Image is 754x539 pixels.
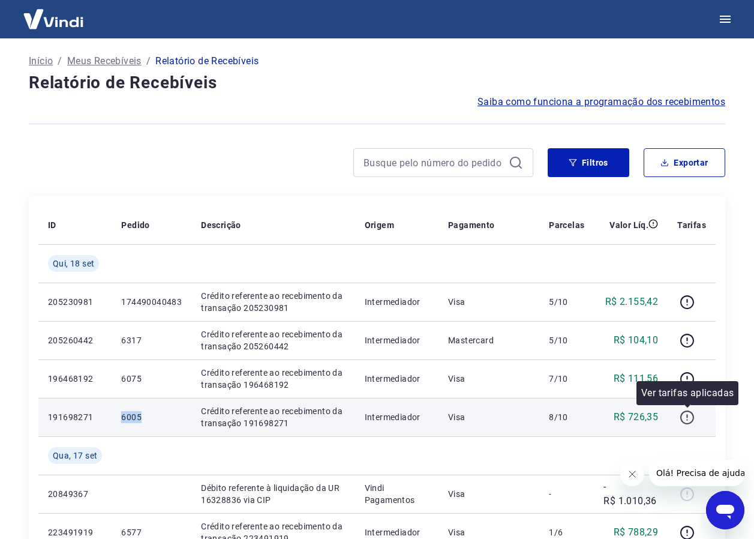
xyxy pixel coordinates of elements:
[29,54,53,68] a: Início
[155,54,259,68] p: Relatório de Recebíveis
[365,219,394,231] p: Origem
[549,411,584,423] p: 8/10
[448,526,530,538] p: Visa
[548,148,629,177] button: Filtros
[365,526,429,538] p: Intermediador
[448,296,530,308] p: Visa
[121,526,182,538] p: 6577
[48,219,56,231] p: ID
[614,333,659,348] p: R$ 104,10
[448,488,530,500] p: Visa
[614,410,659,424] p: R$ 726,35
[706,491,744,529] iframe: Botão para abrir a janela de mensagens
[121,411,182,423] p: 6005
[29,71,725,95] h4: Relatório de Recebíveis
[201,219,241,231] p: Descrição
[48,296,102,308] p: 205230981
[121,296,182,308] p: 174490040483
[448,219,495,231] p: Pagamento
[48,373,102,385] p: 196468192
[14,1,92,37] img: Vindi
[448,334,530,346] p: Mastercard
[121,219,149,231] p: Pedido
[620,462,644,486] iframe: Fechar mensagem
[605,295,658,309] p: R$ 2.155,42
[549,488,584,500] p: -
[549,373,584,385] p: 7/10
[58,54,62,68] p: /
[48,526,102,538] p: 223491919
[364,154,504,172] input: Busque pelo número do pedido
[7,8,101,18] span: Olá! Precisa de ajuda?
[644,148,725,177] button: Exportar
[365,482,429,506] p: Vindi Pagamentos
[48,488,102,500] p: 20849367
[121,334,182,346] p: 6317
[201,405,345,429] p: Crédito referente ao recebimento da transação 191698271
[53,450,97,462] span: Qua, 17 set
[448,411,530,423] p: Visa
[549,219,584,231] p: Parcelas
[677,219,706,231] p: Tarifas
[201,328,345,352] p: Crédito referente ao recebimento da transação 205260442
[549,334,584,346] p: 5/10
[53,257,94,269] span: Qui, 18 set
[146,54,151,68] p: /
[365,373,429,385] p: Intermediador
[201,290,345,314] p: Crédito referente ao recebimento da transação 205230981
[201,482,345,506] p: Débito referente à liquidação da UR 16328836 via CIP
[121,373,182,385] p: 6075
[67,54,142,68] a: Meus Recebíveis
[365,296,429,308] p: Intermediador
[48,411,102,423] p: 191698271
[549,296,584,308] p: 5/10
[48,334,102,346] p: 205260442
[549,526,584,538] p: 1/6
[603,480,658,508] p: -R$ 1.010,36
[365,334,429,346] p: Intermediador
[614,372,659,386] p: R$ 111,56
[448,373,530,385] p: Visa
[201,367,345,391] p: Crédito referente ao recebimento da transação 196468192
[641,386,734,400] p: Ver tarifas aplicadas
[365,411,429,423] p: Intermediador
[477,95,725,109] a: Saiba como funciona a programação dos recebimentos
[609,219,648,231] p: Valor Líq.
[649,460,744,486] iframe: Mensagem da empresa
